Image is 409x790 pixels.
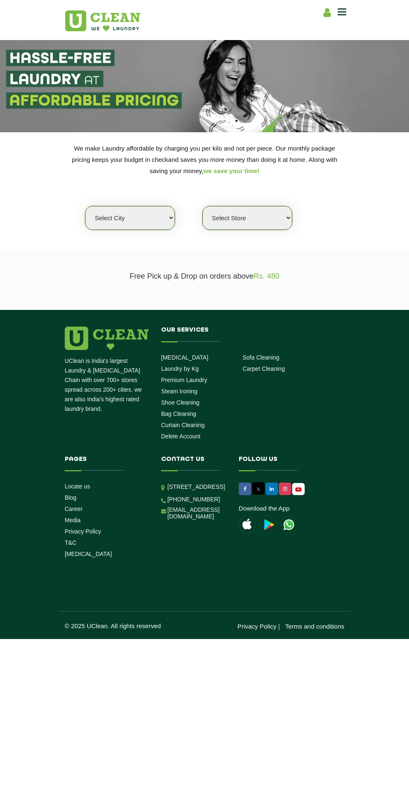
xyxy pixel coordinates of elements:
[65,506,83,512] a: Career
[161,433,200,440] a: Delete Account
[242,354,279,361] a: Sofa Cleaning
[161,410,196,417] a: Bag Cleaning
[254,272,280,280] span: Rs. 480
[65,622,204,629] p: © 2025 UClean. All rights reserved
[161,354,208,361] a: [MEDICAL_DATA]
[161,422,204,428] a: Curtain Cleaning
[65,272,344,281] p: Free Pick up & Drop on orders above
[65,528,101,535] a: Privacy Policy
[65,356,149,414] p: UClean is India's largest Laundry & [MEDICAL_DATA] Chain with over 700+ stores spread across 200+...
[167,496,220,503] a: [PHONE_NUMBER]
[293,485,304,494] img: UClean Laundry and Dry Cleaning
[167,482,226,492] p: [STREET_ADDRESS]
[65,539,76,546] a: T&C
[65,456,142,471] h4: Pages
[239,505,290,512] a: Download the App
[242,365,285,372] a: Carpet Cleaning
[161,388,197,395] a: Steam Ironing
[239,516,255,533] img: apple-icon.png
[65,483,90,490] a: Locate us
[239,456,316,471] h4: Follow us
[65,551,112,557] a: [MEDICAL_DATA]
[65,517,81,523] a: Media
[161,365,199,372] a: Laundry by Kg
[161,456,226,471] h4: Contact us
[161,327,324,342] h4: Our Services
[237,623,276,630] a: Privacy Policy
[203,167,259,174] span: we save your time!
[285,623,344,630] a: Terms and conditions
[65,494,76,501] a: Blog
[280,516,297,533] img: UClean Laundry and Dry Cleaning
[161,399,199,406] a: Shoe Cleaning
[161,377,207,383] a: Premium Laundry
[65,10,140,31] img: UClean Laundry and Dry Cleaning
[65,143,344,176] p: We make Laundry affordable by charging you per kilo and not per piece. Our monthly package pricin...
[260,516,276,533] img: playstoreicon.png
[65,327,149,350] img: logo.png
[167,506,226,520] a: [EMAIL_ADDRESS][DOMAIN_NAME]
